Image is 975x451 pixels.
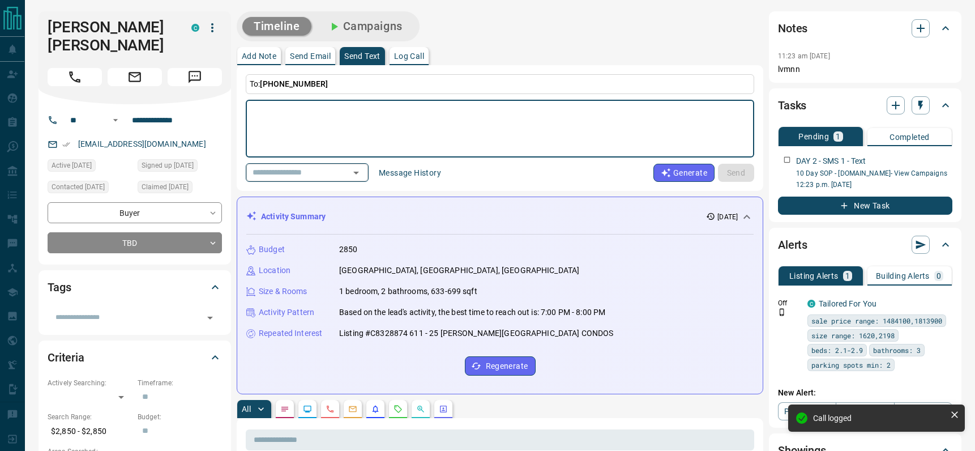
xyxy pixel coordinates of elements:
[259,244,285,256] p: Budget
[48,18,174,54] h1: [PERSON_NAME] [PERSON_NAME]
[836,133,840,141] p: 1
[259,265,290,276] p: Location
[717,212,738,222] p: [DATE]
[242,17,311,36] button: Timeline
[344,52,380,60] p: Send Text
[48,344,222,371] div: Criteria
[48,232,222,253] div: TBD
[109,113,122,127] button: Open
[339,307,605,318] p: Based on the lead's activity, the best time to reach out is: 7:00 PM - 8:00 PM
[62,141,70,148] svg: Email Verified
[778,231,952,258] div: Alerts
[936,272,941,280] p: 0
[48,348,84,367] h2: Criteria
[260,79,328,88] span: [PHONE_NUMBER]
[394,405,403,414] svg: Requests
[326,405,335,414] svg: Calls
[339,286,477,297] p: 1 bedroom, 2 bathrooms, 633-699 sqft
[416,405,425,414] svg: Opportunities
[246,206,754,227] div: Activity Summary[DATE]
[191,24,199,32] div: condos.ca
[890,133,930,141] p: Completed
[48,422,132,441] p: $2,850 - $2,850
[142,181,189,193] span: Claimed [DATE]
[138,159,222,175] div: Wed Jul 30 2025
[78,139,206,148] a: [EMAIL_ADDRESS][DOMAIN_NAME]
[778,19,807,37] h2: Notes
[876,272,930,280] p: Building Alerts
[778,92,952,119] div: Tasks
[303,405,312,414] svg: Lead Browsing Activity
[778,387,952,399] p: New Alert:
[316,17,414,36] button: Campaigns
[48,278,71,296] h2: Tags
[465,356,536,376] button: Regenerate
[202,310,218,326] button: Open
[796,155,866,167] p: DAY 2 - SMS 1 - Text
[242,405,251,413] p: All
[259,327,322,339] p: Repeated Interest
[348,405,357,414] svg: Emails
[48,68,102,86] span: Call
[778,308,786,316] svg: Push Notification Only
[48,181,132,197] div: Thu Aug 07 2025
[372,164,448,182] button: Message History
[108,68,162,86] span: Email
[778,298,801,308] p: Off
[138,378,222,388] p: Timeframe:
[796,180,952,190] p: 12:23 p.m. [DATE]
[290,52,331,60] p: Send Email
[778,197,952,215] button: New Task
[339,327,613,339] p: Listing #C8328874 611 - 25 [PERSON_NAME][GEOGRAPHIC_DATA] CONDOS
[394,52,424,60] p: Log Call
[280,405,289,414] svg: Notes
[845,272,850,280] p: 1
[873,344,921,356] span: bathrooms: 3
[52,181,105,193] span: Contacted [DATE]
[778,96,806,114] h2: Tasks
[813,414,946,423] div: Call logged
[371,405,380,414] svg: Listing Alerts
[48,159,132,175] div: Fri Aug 08 2025
[778,236,807,254] h2: Alerts
[811,315,942,326] span: sale price range: 1484100,1813900
[796,169,947,177] a: 10 Day SOP - [DOMAIN_NAME]- View Campaigns
[339,265,579,276] p: [GEOGRAPHIC_DATA], [GEOGRAPHIC_DATA], [GEOGRAPHIC_DATA]
[778,15,952,42] div: Notes
[48,274,222,301] div: Tags
[261,211,326,223] p: Activity Summary
[811,330,895,341] span: size range: 1620,2198
[778,63,952,75] p: lvmnn
[168,68,222,86] span: Message
[48,412,132,422] p: Search Range:
[48,202,222,223] div: Buyer
[52,160,92,171] span: Active [DATE]
[819,299,876,308] a: Tailored For You
[142,160,194,171] span: Signed up [DATE]
[48,378,132,388] p: Actively Searching:
[789,272,839,280] p: Listing Alerts
[138,412,222,422] p: Budget:
[259,286,307,297] p: Size & Rooms
[778,52,830,60] p: 11:23 am [DATE]
[439,405,448,414] svg: Agent Actions
[259,307,314,318] p: Activity Pattern
[653,164,715,182] button: Generate
[807,300,815,308] div: condos.ca
[348,165,364,181] button: Open
[242,52,276,60] p: Add Note
[811,344,863,356] span: beds: 2.1-2.9
[798,133,829,141] p: Pending
[339,244,358,256] p: 2850
[811,359,891,371] span: parking spots min: 2
[246,74,754,94] p: To:
[138,181,222,197] div: Thu Aug 07 2025
[778,402,836,420] a: Property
